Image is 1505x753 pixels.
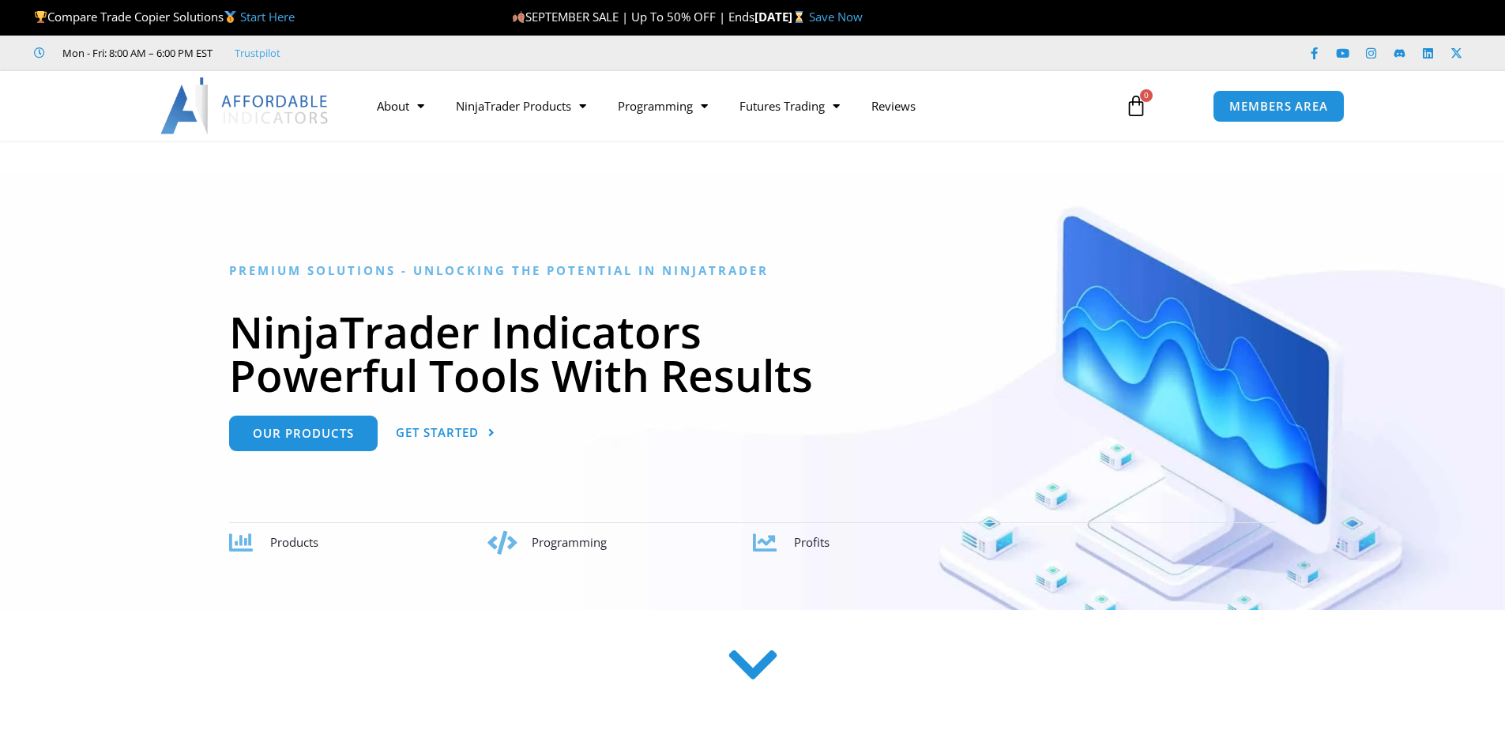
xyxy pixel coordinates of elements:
nav: Menu [361,88,1107,124]
img: LogoAI | Affordable Indicators – NinjaTrader [160,77,330,134]
a: Trustpilot [235,43,280,62]
span: Mon - Fri: 8:00 AM – 6:00 PM EST [58,43,213,62]
h1: NinjaTrader Indicators Powerful Tools With Results [229,310,1276,397]
a: Our Products [229,416,378,451]
a: Get Started [396,416,495,451]
img: 🍂 [513,11,525,23]
span: SEPTEMBER SALE | Up To 50% OFF | Ends [512,9,754,24]
img: 🥇 [224,11,236,23]
span: MEMBERS AREA [1229,100,1328,112]
img: 🏆 [35,11,47,23]
span: Programming [532,534,607,550]
a: Save Now [809,9,863,24]
span: 0 [1140,89,1153,102]
a: 0 [1101,83,1171,129]
a: Start Here [240,9,295,24]
span: Profits [794,534,830,550]
h6: Premium Solutions - Unlocking the Potential in NinjaTrader [229,263,1276,278]
a: Futures Trading [724,88,856,124]
span: Products [270,534,318,550]
a: Reviews [856,88,931,124]
span: Compare Trade Copier Solutions [34,9,295,24]
a: MEMBERS AREA [1213,90,1345,122]
strong: [DATE] [754,9,809,24]
span: Our Products [253,427,354,439]
a: About [361,88,440,124]
span: Get Started [396,427,479,439]
a: Programming [602,88,724,124]
img: ⌛ [793,11,805,23]
a: NinjaTrader Products [440,88,602,124]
